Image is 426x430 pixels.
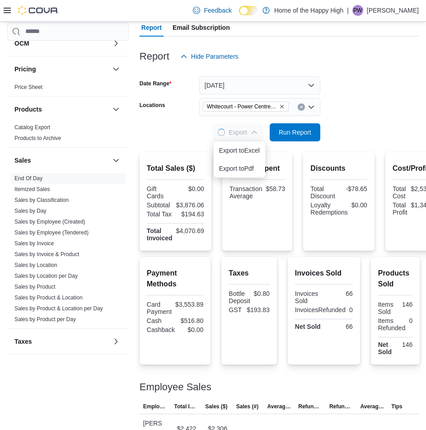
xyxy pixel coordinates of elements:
span: Sales by Product [14,283,56,290]
div: InvoicesRefunded [295,306,346,313]
span: Refunds (#) [329,403,353,410]
div: $0.00 [351,201,367,209]
div: Total Tax [147,210,174,218]
div: Invoices Sold [295,290,322,304]
label: Date Range [140,80,172,87]
a: Sales by Location per Day [14,273,78,279]
span: Sales by Location per Day [14,272,78,280]
span: Export to Pdf [219,165,260,172]
h3: Products [14,105,42,114]
span: Report [141,19,162,37]
div: Sales [7,173,129,328]
div: $194.63 [177,210,204,218]
p: [PERSON_NAME] [367,5,419,16]
button: Pricing [111,64,122,75]
a: Sales by Employee (Tendered) [14,229,89,236]
strong: Net Sold [295,323,321,330]
a: Itemized Sales [14,186,50,192]
a: Sales by Product [14,284,56,290]
div: Total Discount [310,185,337,200]
div: Transaction Average [229,185,262,200]
button: Export toPdf [214,159,265,178]
a: Catalog Export [14,124,50,131]
input: Dark Mode [239,6,258,15]
div: $0.80 [254,290,270,297]
span: PW [353,5,362,16]
span: Sales by Product per Day [14,316,76,323]
span: Loading [218,129,225,136]
a: End Of Day [14,175,42,182]
a: Products to Archive [14,135,61,141]
h3: Report [140,51,169,62]
span: Average Sale [267,403,291,410]
div: Items Refunded [378,317,406,332]
h2: Taxes [229,268,270,279]
button: Open list of options [308,103,315,111]
a: Sales by Day [14,208,47,214]
span: Whitecourt - Power Centre - Fire & Flower [207,102,277,111]
a: Sales by Product & Location [14,294,83,301]
button: Hide Parameters [177,47,242,65]
img: Cova [18,6,59,15]
button: Export toExcel [214,141,265,159]
span: Sales by Location [14,262,57,269]
span: Email Subscription [173,19,230,37]
div: $3,553.89 [175,301,203,308]
div: Subtotal [147,201,173,209]
span: Hide Parameters [191,52,239,61]
label: Locations [140,102,165,109]
div: 0 [409,317,412,324]
a: Sales by Invoice & Product [14,251,79,257]
h3: Pricing [14,65,36,74]
button: Taxes [111,336,122,347]
div: $0.00 [178,326,203,333]
span: Sales by Day [14,207,47,215]
span: Run Report [279,128,311,137]
button: Products [14,105,109,114]
div: Pricing [7,82,129,96]
span: Employee [143,403,167,410]
div: Total Cost [393,185,407,200]
div: 0 [349,306,353,313]
a: Sales by Invoice [14,240,54,247]
div: Bottle Deposit [229,290,250,304]
a: Sales by Product & Location per Day [14,305,103,312]
h3: Employee Sales [140,382,211,393]
strong: Total Invoiced [147,227,173,242]
span: Refunds ($) [298,403,322,410]
span: Feedback [204,6,231,15]
button: Pricing [14,65,109,74]
button: OCM [111,38,122,49]
a: Sales by Location [14,262,57,268]
span: Sales by Employee (Created) [14,218,85,225]
a: Sales by Classification [14,197,69,203]
button: Sales [14,156,109,165]
span: Sales by Invoice & Product [14,251,79,258]
div: Gift Cards [147,185,174,200]
h3: Taxes [14,337,32,346]
div: Cashback [147,326,175,333]
a: Sales by Product per Day [14,316,76,322]
span: Total Invoiced [174,403,198,410]
a: Price Sheet [14,84,42,90]
div: $4,070.69 [176,227,204,234]
span: Sales (#) [236,403,258,410]
div: $193.83 [247,306,270,313]
span: Export to Excel [219,147,260,154]
div: $516.80 [177,317,204,324]
p: Home of the Happy High [274,5,343,16]
button: [DATE] [199,76,320,94]
div: $58.73 [266,185,286,192]
button: Run Report [270,123,320,141]
span: Catalog Export [14,124,50,131]
span: Sales by Classification [14,196,69,204]
span: Average Refund [360,403,384,410]
div: $3,876.06 [176,201,204,209]
div: 66 [326,290,353,297]
a: Sales by Employee (Created) [14,219,85,225]
span: Sales ($) [205,403,227,410]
